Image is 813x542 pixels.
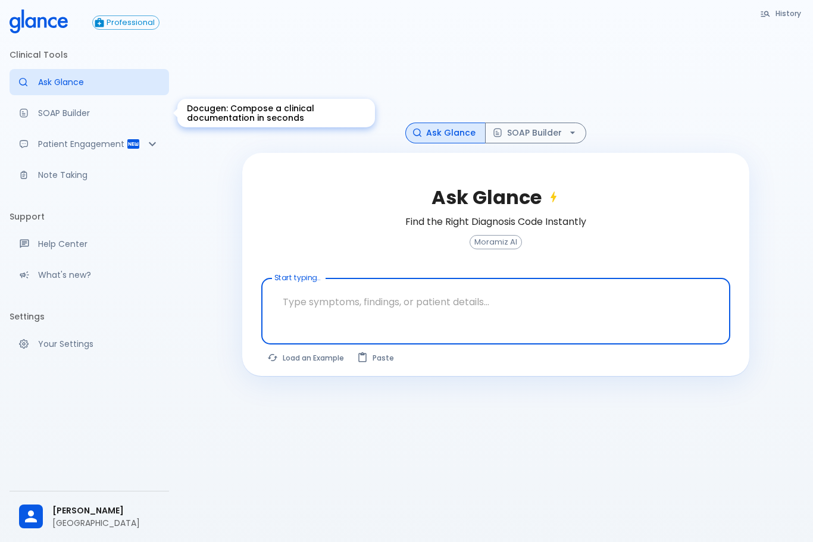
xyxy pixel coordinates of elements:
[38,338,160,350] p: Your Settings
[754,5,808,22] button: History
[10,496,169,537] div: [PERSON_NAME][GEOGRAPHIC_DATA]
[177,99,375,127] div: Docugen: Compose a clinical documentation in seconds
[38,169,160,181] p: Note Taking
[92,15,169,30] a: Click to view or change your subscription
[10,302,169,331] li: Settings
[470,238,521,247] span: Moramiz AI
[38,76,160,88] p: Ask Glance
[351,349,401,366] button: Paste from clipboard
[261,349,351,366] button: Load a random example
[38,269,160,281] p: What's new?
[10,262,169,288] div: Recent updates and feature releases
[10,100,169,126] a: Docugen: Compose a clinical documentation in seconds
[38,107,160,119] p: SOAP Builder
[431,186,561,209] h2: Ask Glance
[10,131,169,157] div: Patient Reports & Referrals
[274,272,320,283] label: Start typing...
[52,517,160,529] p: [GEOGRAPHIC_DATA]
[10,231,169,257] a: Get help from our support team
[10,202,169,231] li: Support
[10,69,169,95] a: Moramiz: Find ICD10AM codes instantly
[52,505,160,517] span: [PERSON_NAME]
[405,214,586,230] h6: Find the Right Diagnosis Code Instantly
[405,123,486,143] button: Ask Glance
[10,40,169,69] li: Clinical Tools
[38,138,126,150] p: Patient Engagement
[485,123,586,143] button: SOAP Builder
[92,15,160,30] button: Professional
[38,238,160,250] p: Help Center
[10,162,169,188] a: Advanced note-taking
[10,331,169,357] a: Manage your settings
[102,18,159,27] span: Professional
